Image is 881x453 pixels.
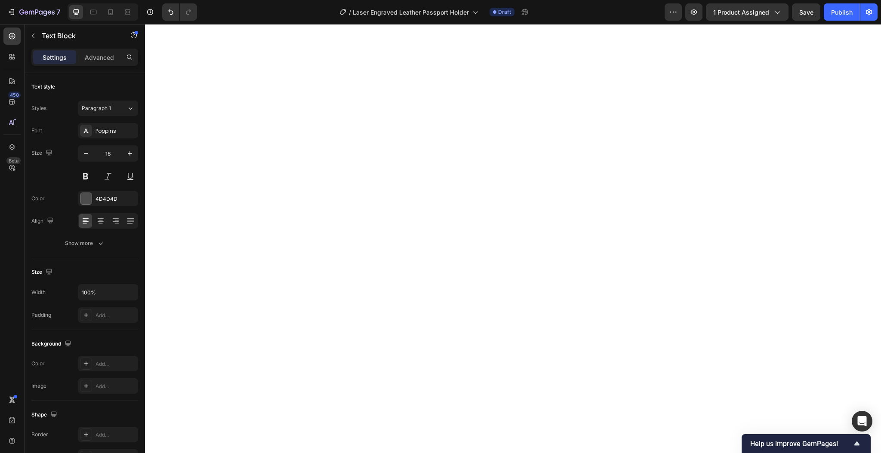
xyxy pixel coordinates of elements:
iframe: Design area [145,24,881,453]
span: Draft [498,8,511,16]
div: 4D4D4D [95,195,136,203]
div: Size [31,147,54,159]
div: Size [31,266,54,278]
button: Paragraph 1 [78,101,138,116]
div: Padding [31,311,51,319]
button: Show survey - Help us improve GemPages! [750,438,862,449]
p: Text Block [42,31,115,41]
div: Shape [31,409,59,421]
div: Add... [95,383,136,390]
div: Image [31,382,46,390]
p: Settings [43,53,67,62]
div: 450 [8,92,21,98]
div: Align [31,215,55,227]
div: Text style [31,83,55,91]
p: Advanced [85,53,114,62]
span: / [349,8,351,17]
span: Laser Engraved Leather Passport Holder [353,8,469,17]
div: Add... [95,312,136,319]
div: Poppins [95,127,136,135]
button: 7 [3,3,64,21]
div: Color [31,195,45,202]
span: Help us improve GemPages! [750,440,852,448]
div: Width [31,288,46,296]
button: 1 product assigned [706,3,789,21]
div: Add... [95,360,136,368]
div: Beta [6,157,21,164]
div: Open Intercom Messenger [852,411,872,432]
button: Show more [31,236,138,251]
div: Publish [831,8,853,17]
div: Add... [95,431,136,439]
div: Font [31,127,42,135]
p: 7 [56,7,60,17]
button: Publish [824,3,860,21]
span: 1 product assigned [713,8,769,17]
button: Save [792,3,820,21]
div: Background [31,338,73,350]
span: Paragraph 1 [82,104,111,112]
div: Show more [65,239,105,248]
div: Color [31,360,45,367]
div: Border [31,431,48,438]
div: Styles [31,104,46,112]
span: Save [799,9,813,16]
input: Auto [78,285,138,300]
div: Undo/Redo [162,3,197,21]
